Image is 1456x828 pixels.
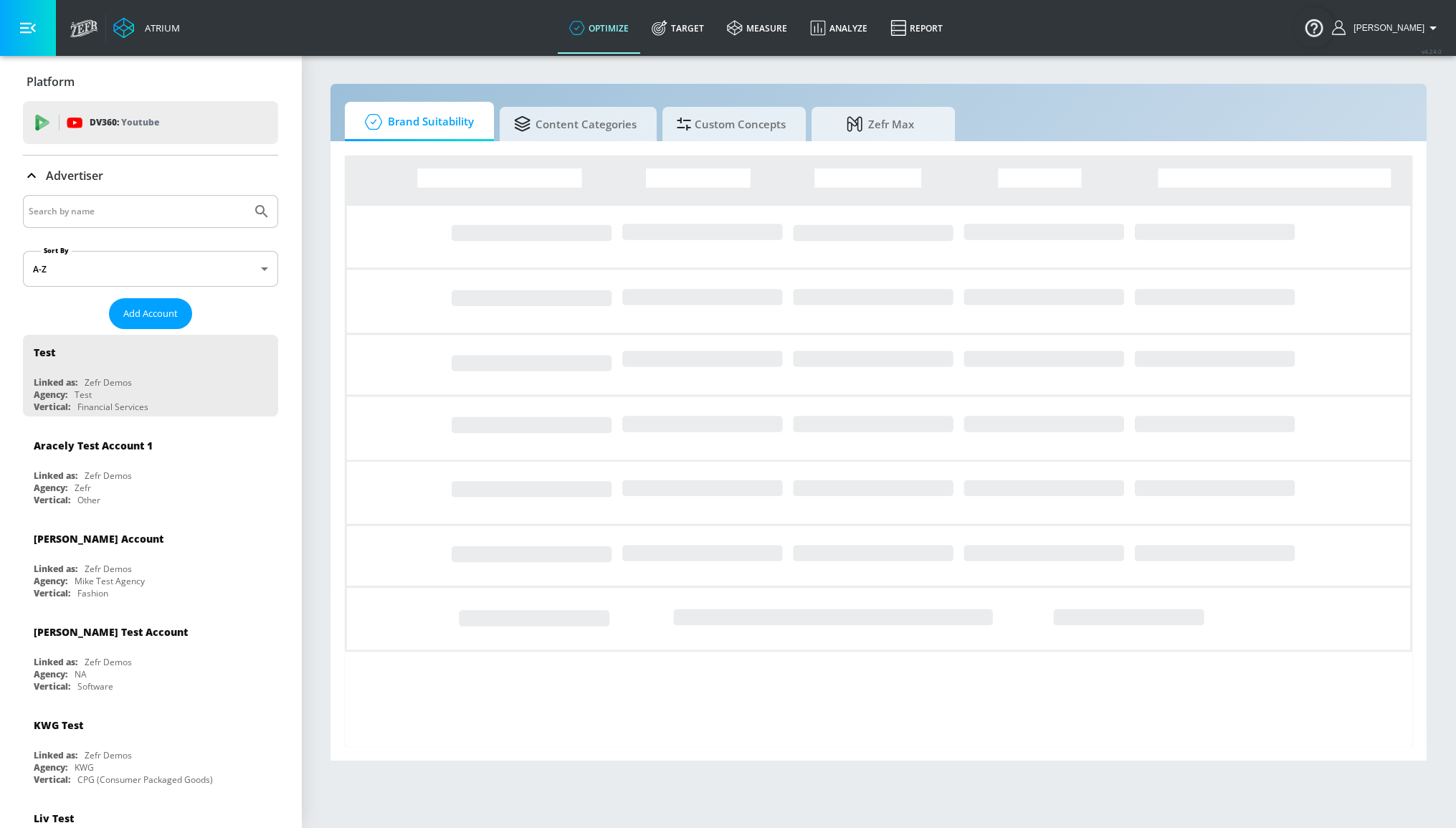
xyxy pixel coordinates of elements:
div: Vertical: [34,774,70,786]
div: Vertical: [34,494,70,506]
a: Analyze [799,2,879,54]
span: login as: justin.nim@zefr.com [1348,23,1424,33]
a: optimize [558,2,640,54]
div: Aracely Test Account 1Linked as:Zefr DemosAgency:ZefrVertical:Other [23,428,278,510]
div: KWG TestLinked as:Zefr DemosAgency:KWGVertical:CPG (Consumer Packaged Goods) [23,708,278,789]
div: Linked as: [34,656,77,668]
div: [PERSON_NAME] Test Account [34,625,188,639]
div: Advertiser [23,156,278,196]
div: [PERSON_NAME] AccountLinked as:Zefr DemosAgency:Mike Test AgencyVertical:Fashion [23,521,278,603]
div: Linked as: [34,749,77,761]
a: Atrium [113,17,180,39]
div: DV360: Youtube [23,101,278,144]
div: Aracely Test Account 1 [34,439,153,452]
span: Content Categories [514,107,637,141]
div: Platform [23,62,278,102]
div: Software [77,680,113,693]
div: TestLinked as:Zefr DemosAgency:TestVertical:Financial Services [23,335,278,417]
p: Advertiser [46,168,103,184]
div: KWG Test [34,718,83,732]
span: Add Account [123,305,178,322]
a: measure [715,2,799,54]
div: Test [34,346,55,359]
p: Platform [27,74,75,90]
div: Agency: [34,482,67,494]
span: Zefr Max [826,107,935,141]
div: Agency: [34,389,67,401]
div: Linked as: [34,470,77,482]
div: Other [77,494,100,506]
div: Vertical: [34,587,70,599]
p: DV360: [90,115,159,130]
a: Target [640,2,715,54]
div: Agency: [34,575,67,587]
div: Vertical: [34,401,70,413]
div: Liv Test [34,812,74,825]
div: Zefr Demos [85,656,132,668]
div: Zefr Demos [85,470,132,482]
p: Youtube [121,115,159,130]
div: Zefr Demos [85,563,132,575]
a: Report [879,2,954,54]
div: A-Z [23,251,278,287]
label: Sort By [41,246,72,255]
input: Search by name [29,202,246,221]
button: [PERSON_NAME] [1332,19,1442,37]
div: [PERSON_NAME] Account [34,532,163,546]
div: Financial Services [77,401,148,413]
span: v 4.24.0 [1422,47,1442,55]
div: NA [75,668,87,680]
span: Custom Concepts [677,107,786,141]
div: Mike Test Agency [75,575,145,587]
div: Linked as: [34,376,77,389]
div: Fashion [77,587,108,599]
div: Test [75,389,92,401]
div: Zefr Demos [85,749,132,761]
div: Zefr Demos [85,376,132,389]
div: CPG (Consumer Packaged Goods) [77,774,213,786]
button: Add Account [109,298,192,329]
div: KWG [75,761,94,774]
div: Agency: [34,668,67,680]
div: Linked as: [34,563,77,575]
button: Open Resource Center [1294,7,1334,47]
span: Brand Suitability [359,105,474,139]
div: Atrium [139,22,180,34]
div: Zefr [75,482,91,494]
div: [PERSON_NAME] Test AccountLinked as:Zefr DemosAgency:NAVertical:Software [23,614,278,696]
div: Agency: [34,761,67,774]
div: Vertical: [34,680,70,693]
